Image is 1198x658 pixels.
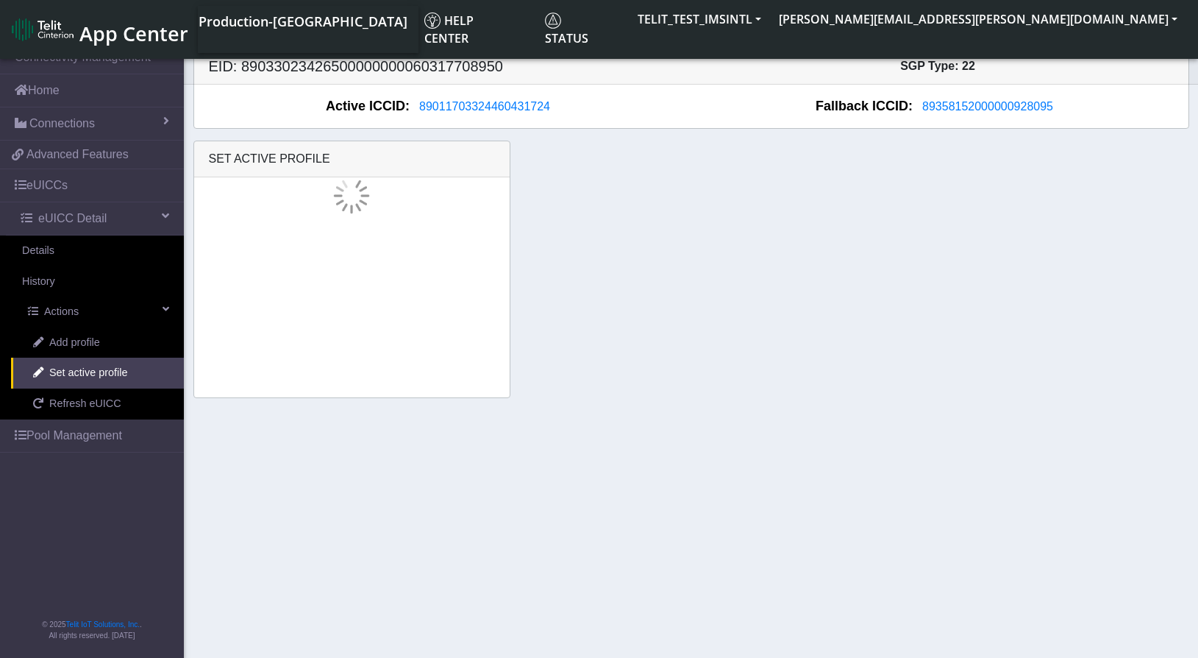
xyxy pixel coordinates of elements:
span: Set active profile [49,365,127,381]
a: Your current platform instance [198,6,407,35]
img: loading.gif [333,177,370,214]
span: Active ICCID: [326,96,410,116]
span: Refresh eUICC [49,396,121,412]
span: Status [545,13,588,46]
h5: EID: 89033023426500000000060317708950 [198,57,691,75]
span: 89011703324460431724 [419,100,550,113]
a: Telit IoT Solutions, Inc. [66,620,140,629]
span: App Center [79,20,188,47]
button: 89011703324460431724 [410,97,560,116]
span: Set active profile [209,152,330,165]
span: Production-[GEOGRAPHIC_DATA] [199,13,407,30]
a: Add profile [11,328,184,358]
span: SGP Type: 22 [900,60,975,72]
button: 89358152000000928095 [913,97,1063,116]
span: Advanced Features [26,146,129,163]
a: Refresh eUICC [11,389,184,420]
span: Help center [424,13,474,46]
a: eUICC Detail [6,202,184,235]
img: status.svg [545,13,561,29]
a: Status [539,6,629,53]
a: Help center [418,6,539,53]
span: 89358152000000928095 [922,100,1053,113]
span: Add profile [49,335,100,351]
img: knowledge.svg [424,13,441,29]
button: [PERSON_NAME][EMAIL_ADDRESS][PERSON_NAME][DOMAIN_NAME] [770,6,1186,32]
a: Set active profile [11,358,184,389]
img: logo-telit-cinterion-gw-new.png [12,18,74,41]
span: Connections [29,115,95,132]
button: TELIT_TEST_IMSINTL [629,6,770,32]
a: App Center [12,14,186,46]
span: Actions [44,304,79,320]
a: Actions [6,297,184,328]
span: eUICC Detail [38,210,107,227]
span: Fallback ICCID: [816,96,913,116]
